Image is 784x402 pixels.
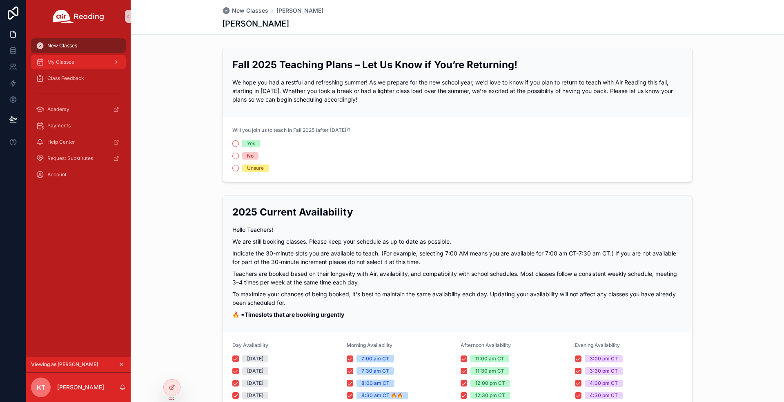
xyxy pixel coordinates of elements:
div: 12:30 pm CT [475,392,505,399]
div: [DATE] [247,355,263,362]
span: My Classes [47,59,74,65]
div: [DATE] [247,367,263,375]
div: 4:00 pm CT [590,380,618,387]
a: Help Center [31,135,126,149]
div: 11:30 am CT [475,367,504,375]
div: 7:00 am CT [361,355,389,362]
span: KT [37,382,45,392]
span: Evening Availability [575,342,620,348]
span: Account [47,171,67,178]
span: Request Substitutes [47,155,93,162]
p: To maximize your chances of being booked, it's best to maintain the same availability each day. U... [232,290,682,307]
div: 4:30 pm CT [590,392,618,399]
a: My Classes [31,55,126,69]
div: Yes [247,140,255,147]
div: 3:00 pm CT [590,355,618,362]
div: No [247,152,254,160]
div: 7:30 am CT [361,367,389,375]
a: New Classes [31,38,126,53]
p: Indicate the 30-minute slots you are available to teach. (For example, selecting 7:00 AM means yo... [232,249,682,266]
h2: Fall 2025 Teaching Plans – Let Us Know if You’re Returning! [232,58,682,71]
span: Day Availability [232,342,268,348]
a: Class Feedback [31,71,126,86]
p: Teachers are booked based on their longevity with Air, availability, and compatibility with schoo... [232,269,682,287]
span: Help Center [47,139,75,145]
span: New Classes [232,7,268,15]
img: App logo [53,10,104,23]
strong: Timeslots that are booking urgently [245,311,344,318]
div: scrollable content [26,33,131,193]
p: [PERSON_NAME] [57,383,104,391]
a: Academy [31,102,126,117]
a: [PERSON_NAME] [276,7,323,15]
div: 8:00 am CT [361,380,390,387]
span: Viewing as [PERSON_NAME] [31,361,98,368]
p: 🔥 = [232,310,682,319]
div: 11:00 am CT [475,355,504,362]
p: We hope you had a restful and refreshing summer! As we prepare for the new school year, we’d love... [232,78,682,104]
div: [DATE] [247,392,263,399]
span: Will you join us to teach in Fall 2025 (after [DATE])? [232,127,350,133]
div: 8:30 am CT 🔥🔥 [361,392,403,399]
p: We are still booking classes. Please keep your schedule as up to date as possible. [232,237,682,246]
a: Payments [31,118,126,133]
a: Account [31,167,126,182]
h1: [PERSON_NAME] [222,18,289,29]
a: New Classes [222,7,268,15]
span: Morning Availability [347,342,392,348]
span: Afternoon Availability [461,342,511,348]
div: Unsure [247,164,264,172]
p: Hello Teachers! [232,225,682,234]
span: Academy [47,106,69,113]
span: Class Feedback [47,75,84,82]
div: 12:00 pm CT [475,380,505,387]
div: 3:30 pm CT [590,367,618,375]
a: Request Substitutes [31,151,126,166]
span: New Classes [47,42,77,49]
h2: 2025 Current Availability [232,205,682,219]
span: Payments [47,122,71,129]
div: [DATE] [247,380,263,387]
